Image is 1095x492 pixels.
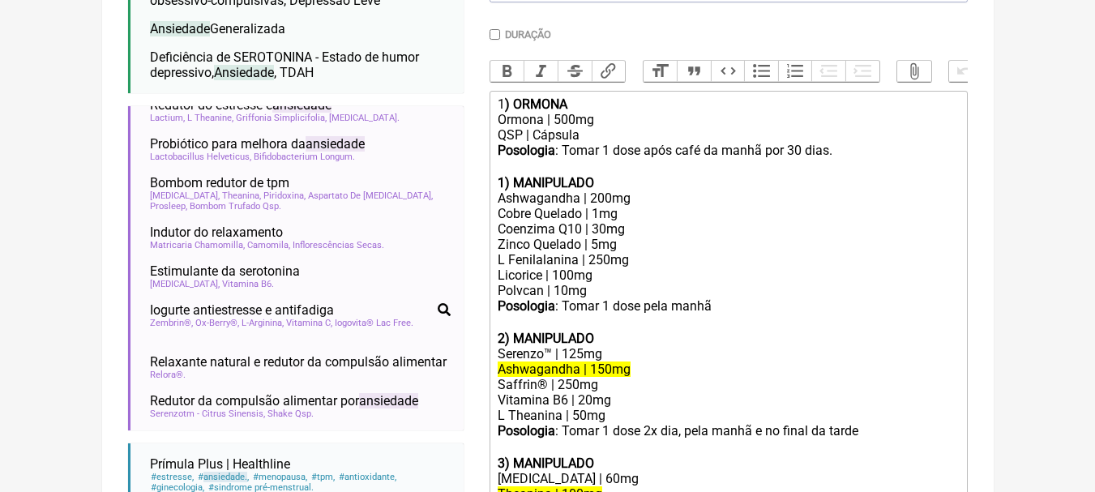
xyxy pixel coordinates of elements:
[150,393,418,409] span: Redutor da compulsão alimentar por
[498,408,958,423] div: L Theanina | 50mg
[949,61,983,82] button: Undo
[811,61,845,82] button: Decrease Level
[498,298,958,331] div: : Tomar 1 dose pela manhã ㅤ
[150,456,290,472] span: Prímula Plus | Healthline
[263,190,306,201] span: Piridoxina
[190,201,281,212] span: Bombom Trufado Qsp
[306,136,365,152] span: ansiedade
[744,61,778,82] button: Bullets
[150,370,186,380] span: Relora®
[254,152,355,162] span: Bifidobacterium Longum
[150,190,220,201] span: [MEDICAL_DATA]
[778,61,812,82] button: Numbers
[252,472,308,482] span: menopausa
[150,409,265,419] span: Serenzotm - Citrus Sinensis
[150,201,187,212] span: Prosleep
[203,472,247,482] span: ansiedade
[498,237,958,252] div: Zinco Quelado | 5mg
[187,113,233,123] span: L Theanine
[498,143,958,175] div: : Tomar 1 dose após café da manhã por 30 dias.ㅤ
[150,175,289,190] span: Bombom redutor de tpm
[286,318,332,328] span: Vitamina C
[150,136,365,152] span: Probiótico para melhora da
[150,225,283,240] span: Indutor do relaxamento
[150,113,185,123] span: Lactium
[524,61,558,82] button: Italic
[214,65,274,80] span: Ansiedade
[242,318,284,328] span: L-Arginina
[498,206,958,221] div: Cobre Quelado | 1mg
[150,354,447,370] span: Relaxante natural e redutor da compulsão alimentar
[267,409,314,419] span: Shake Qsp
[236,113,327,123] span: Griffonia Simplicifolia
[150,152,251,162] span: Lactobacillus Helveticus
[498,377,958,392] div: Saffrin® | 250mg
[505,96,567,112] strong: ) ORMONA
[490,61,524,82] button: Bold
[592,61,626,82] button: Link
[498,471,958,486] div: [MEDICAL_DATA] | 60mg
[498,298,555,314] strong: Posologia
[222,190,261,201] span: Theanina
[498,392,958,408] div: Vitamina B6 | 20mg
[498,221,958,237] div: Coenzima Q10 | 30mg
[498,96,958,112] div: 1
[505,28,551,41] label: Duração
[150,302,334,318] span: Iogurte antiestresse e antifadiga
[558,61,592,82] button: Strikethrough
[498,267,958,283] div: Licorice | 100mg
[498,127,958,143] div: QSP | Cápsula
[711,61,745,82] button: Code
[150,21,210,36] span: Ansiedade
[498,346,958,362] div: Serenzo™ | 125mg
[359,393,418,409] span: ansiedade
[150,49,419,80] span: Deficiência de SEROTONINA - Estado de humor depressivo, , TDAH
[644,61,678,82] button: Heading
[498,362,631,377] del: Ashwagandha | 150mg
[150,318,193,328] span: Zembrin®
[498,252,958,267] div: L Fenilalanina | 250mg
[677,61,711,82] button: Quote
[310,472,336,482] span: tpm
[150,21,285,36] span: Generalizada
[498,456,594,471] strong: 3) MANIPULADO
[329,113,400,123] span: [MEDICAL_DATA]
[845,61,879,82] button: Increase Level
[498,423,958,456] div: : Tomar 1 dose 2x dia, pela manhã e no final da tarde ㅤ
[338,472,397,482] span: antioxidante
[498,190,958,206] div: Ashwagandha | 200mg
[498,331,594,346] strong: 2) MANIPULADO
[498,175,594,190] strong: 1) MANIPULADO
[498,112,958,127] div: Ormona | 500mg
[150,263,300,279] span: Estimulante da serotonina
[498,423,555,439] strong: Posologia
[195,318,239,328] span: Ox-Berry®
[150,279,274,289] span: [MEDICAL_DATA], Vitamina B6
[498,283,958,298] div: Polvcan | 10mg
[897,61,931,82] button: Attach Files
[335,318,413,328] span: Iogovita® Lac Free
[150,472,195,482] span: estresse
[498,143,555,158] strong: Posologia
[308,190,433,201] span: Aspartato De [MEDICAL_DATA]
[150,240,384,250] span: Matricaria Chamomilla, Camomila, Inflorescências Secas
